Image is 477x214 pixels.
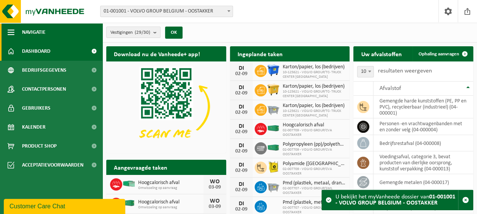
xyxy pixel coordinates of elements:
label: resultaten weergeven [378,68,431,74]
img: HK-XC-40-GN-00 [267,144,280,151]
span: Omwisseling op aanvraag [138,205,203,210]
span: Pmd (plastiek, metaal, drankkartons) (bedrijven) [283,200,346,206]
span: Vestigingen [110,27,150,38]
a: Ophaling aanvragen [412,46,472,61]
span: 02-007709 - VOLVO GROUP/CVA OOSTAKKER [283,167,346,176]
span: Ophaling aanvragen [419,52,459,57]
h2: Download nu de Vanheede+ app! [106,46,208,61]
span: Contactpersonen [22,80,66,99]
div: 03-09 [207,185,222,190]
div: WO [207,179,222,185]
span: 10-125621 - VOLVO GROUP/TC- TRUCK CENTER [GEOGRAPHIC_DATA] [283,90,346,99]
span: Dashboard [22,42,50,61]
span: Karton/papier, los (bedrijven) [283,64,346,70]
span: Karton/papier, los (bedrijven) [283,83,346,90]
span: Afvalstof [379,85,401,91]
span: Product Shop [22,137,57,156]
span: Pmd (plastiek, metaal, drankkartons) (bedrijven) [283,180,346,186]
td: personen -en vrachtwagenbanden met en zonder velg (04-000004) [373,118,473,135]
span: Hoogcalorisch afval [138,180,203,186]
div: 02-09 [234,91,249,96]
span: Acceptatievoorwaarden [22,156,83,175]
div: DI [234,143,249,149]
div: 02-09 [234,207,249,212]
div: 02-09 [234,129,249,135]
img: HK-XC-40-GN-00 [267,125,280,132]
div: 02-09 [234,110,249,115]
button: OK [165,27,183,39]
span: 10 [357,66,373,77]
img: WB-2500-GAL-GY-01 [267,180,280,193]
h2: Uw afvalstoffen [353,46,409,61]
strong: 01-001001 - VOLVO GROUP BELGIUM - OOSTAKKER [335,194,455,206]
div: DI [234,181,249,187]
img: LP-BB-01000-PPR-11 [267,160,280,173]
h2: Ingeplande taken [230,46,290,61]
td: gemengde harde kunststoffen (PE, PP en PVC), recycleerbaar (industrieel) (04-000001) [373,96,473,118]
span: Omwisseling op aanvraag [138,186,203,190]
span: 02-007709 - VOLVO GROUP/CVA OOSTAKKER [283,148,346,157]
div: 02-09 [234,149,249,154]
div: DI [234,201,249,207]
span: 01-001001 - VOLVO GROUP BELGIUM - OOSTAKKER [101,6,233,17]
div: 02-09 [234,168,249,173]
img: WB-1100-HPE-YW-01 [267,83,280,96]
div: DI [234,85,249,91]
div: WO [207,198,222,204]
span: 02-007707 - VOLVO GROUP/SML OOSTAKKER [283,186,346,195]
img: HK-XC-40-GN-00 [122,200,135,206]
span: Bedrijfsgegevens [22,61,66,80]
span: 10 [357,66,374,77]
img: WB-1100-HPE-BE-01 [267,64,280,77]
span: Polyamide ([GEOGRAPHIC_DATA]) [283,161,346,167]
span: Karton/papier, los (bedrijven) [283,103,346,109]
span: Hoogcalorisch afval [138,199,203,205]
img: Download de VHEPlus App [106,61,226,151]
span: Hoogcalorisch afval [283,122,346,128]
div: DI [234,65,249,71]
div: DI [234,104,249,110]
span: 10-125621 - VOLVO GROUP/TC- TRUCK CENTER [GEOGRAPHIC_DATA] [283,109,346,118]
td: voedingsafval, categorie 3, bevat producten van dierlijke oorsprong, kunststof verpakking (04-000... [373,151,473,174]
td: gemengde metalen (04-000017) [373,174,473,190]
span: Navigatie [22,23,46,42]
span: 02-007709 - VOLVO GROUP/CVA OOSTAKKER [283,128,346,137]
span: 10-125621 - VOLVO GROUP/TC- TRUCK CENTER [GEOGRAPHIC_DATA] [283,70,346,79]
span: Kalender [22,118,46,137]
div: DI [234,162,249,168]
button: Vestigingen(29/30) [106,27,161,38]
td: bedrijfsrestafval (04-000008) [373,135,473,151]
iframe: chat widget [4,197,127,214]
span: 01-001001 - VOLVO GROUP BELGIUM - OOSTAKKER [100,6,233,17]
img: HK-XP-30-GN-00 [122,180,135,187]
div: U bekijkt het myVanheede dossier van [335,190,458,210]
div: 03-09 [207,204,222,209]
img: WB-2500-GAL-GY-01 [267,102,280,115]
div: 02-09 [234,187,249,193]
div: DI [234,123,249,129]
span: Polypropyleen (pp)/polyethyleentereftalaat (pet) spanbanden [283,142,346,148]
h2: Aangevraagde taken [106,160,175,175]
div: 02-09 [234,71,249,77]
span: Gebruikers [22,99,50,118]
count: (29/30) [135,30,150,35]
